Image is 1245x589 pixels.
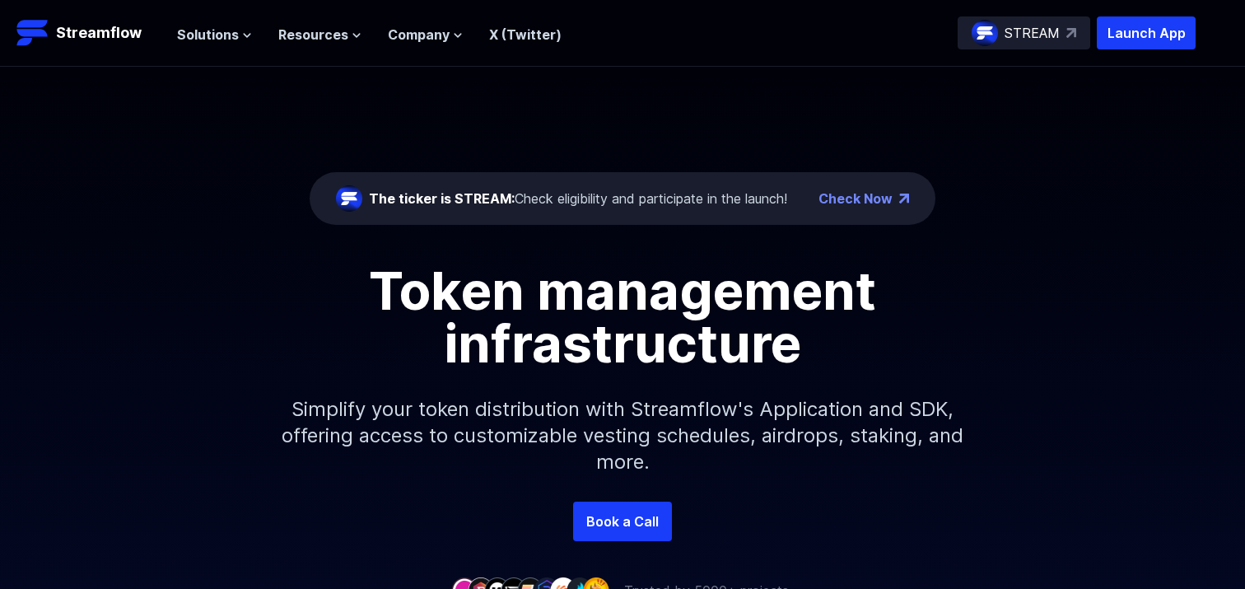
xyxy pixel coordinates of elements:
[369,189,787,208] div: Check eligibility and participate in the launch!
[369,190,515,207] span: The ticker is STREAM:
[1005,23,1060,43] p: STREAM
[278,25,361,44] button: Resources
[388,25,450,44] span: Company
[177,25,239,44] span: Solutions
[573,502,672,541] a: Book a Call
[56,21,142,44] p: Streamflow
[16,16,161,49] a: Streamflow
[958,16,1090,49] a: STREAM
[278,25,348,44] span: Resources
[489,26,562,43] a: X (Twitter)
[252,264,993,370] h1: Token management infrastructure
[899,194,909,203] img: top-right-arrow.png
[336,185,362,212] img: streamflow-logo-circle.png
[972,20,998,46] img: streamflow-logo-circle.png
[1097,16,1196,49] button: Launch App
[388,25,463,44] button: Company
[818,189,893,208] a: Check Now
[1066,28,1076,38] img: top-right-arrow.svg
[16,16,49,49] img: Streamflow Logo
[268,370,977,502] p: Simplify your token distribution with Streamflow's Application and SDK, offering access to custom...
[177,25,252,44] button: Solutions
